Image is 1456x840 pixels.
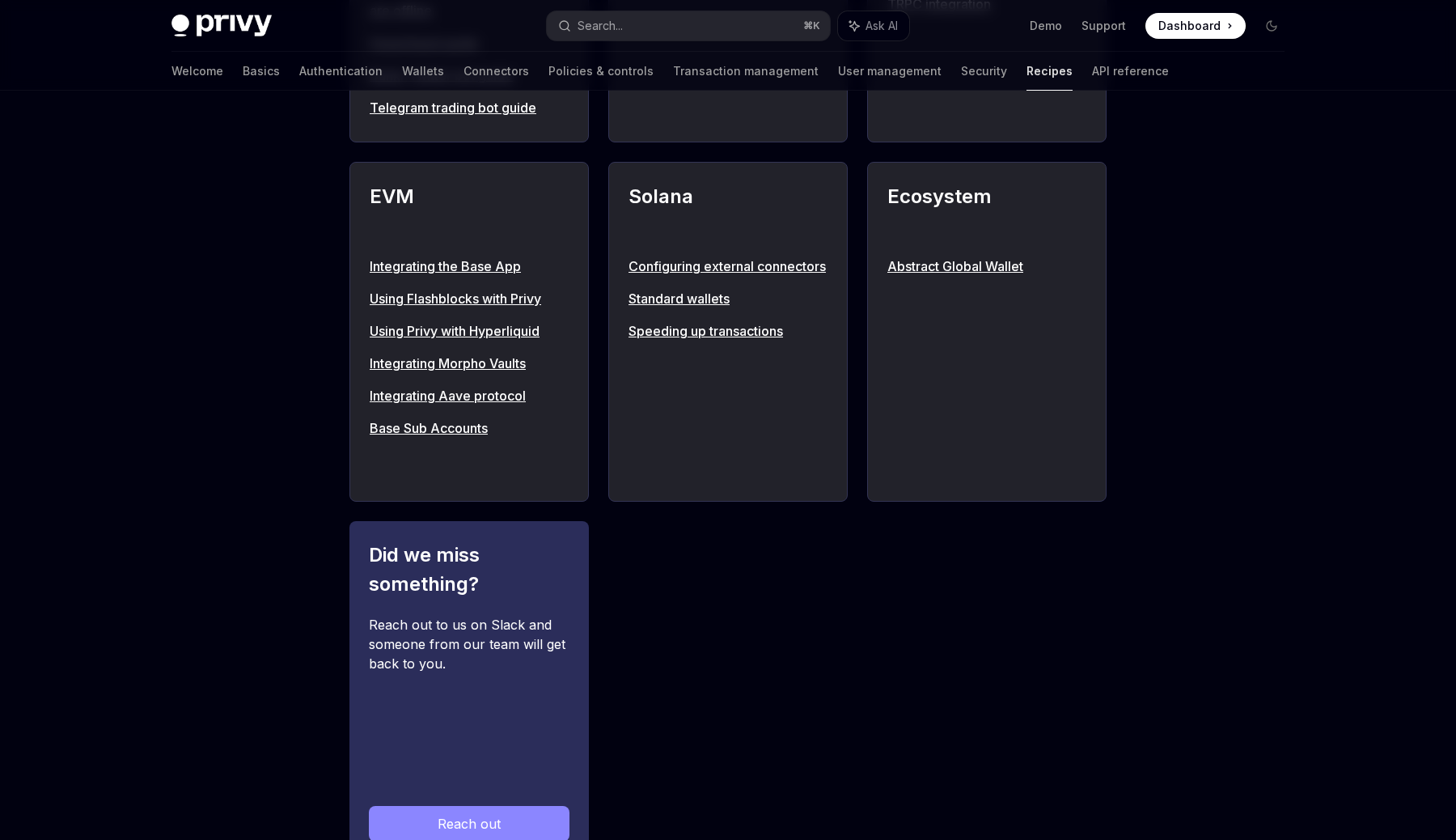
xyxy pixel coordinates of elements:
[1092,52,1169,91] a: API reference
[866,18,898,34] span: Ask AI
[629,182,827,240] h2: Solana
[370,257,569,276] a: Integrating the Base App
[547,11,830,40] button: Search...⌘K
[673,52,819,91] a: Transaction management
[370,386,569,405] a: Integrating Aave protocol
[629,289,827,308] a: Standard wallets
[370,289,569,308] a: Using Flashblocks with Privy
[243,52,280,91] a: Basics
[1026,52,1073,91] a: Recipes
[370,354,569,373] a: Integrating Morpho Vaults
[1158,18,1221,34] span: Dashboard
[1145,13,1246,39] a: Dashboard
[1030,18,1062,34] a: Demo
[370,98,569,117] a: Telegram trading bot guide
[369,615,569,780] div: Reach out to us on Slack and someone from our team will get back to you.
[838,11,909,40] button: Ask AI
[887,257,1086,276] a: Abstract Global Wallet
[629,257,827,276] a: Configuring external connectors
[171,52,223,91] a: Welcome
[463,52,529,91] a: Connectors
[887,182,1086,240] h2: Ecosystem
[370,182,569,240] h2: EVM
[1081,18,1126,34] a: Support
[578,16,623,36] div: Search...
[402,52,444,91] a: Wallets
[171,15,272,37] img: dark logo
[838,52,942,91] a: User management
[961,52,1007,91] a: Security
[299,52,383,91] a: Authentication
[1259,13,1285,39] button: Toggle dark mode
[629,321,827,341] a: Speeding up transactions
[370,321,569,341] a: Using Privy with Hyperliquid
[369,541,569,599] h2: Did we miss something?
[370,418,569,438] a: Base Sub Accounts
[803,19,820,32] span: ⌘ K
[548,52,654,91] a: Policies & controls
